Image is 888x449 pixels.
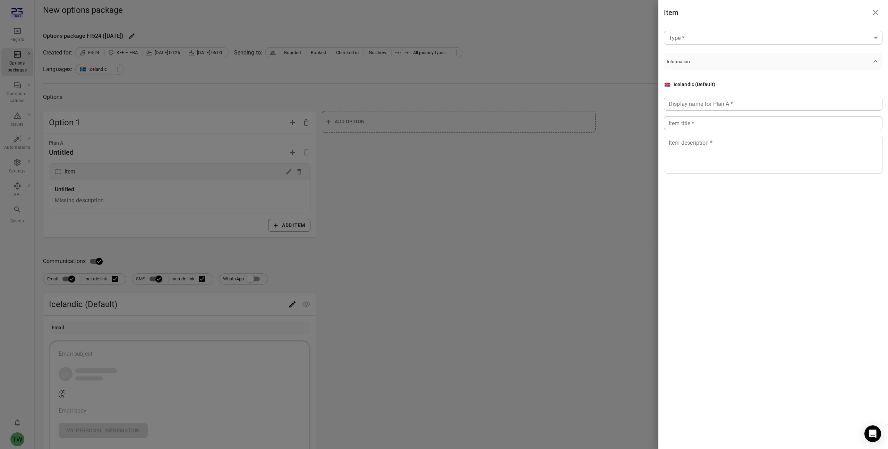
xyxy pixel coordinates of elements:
[674,81,715,88] div: Icelandic (Default)
[664,53,882,70] button: Information
[667,59,871,64] span: Information
[664,70,882,185] div: Information
[869,6,882,19] button: Close drawer
[664,7,678,18] h1: Item
[864,425,881,442] div: Open Intercom Messenger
